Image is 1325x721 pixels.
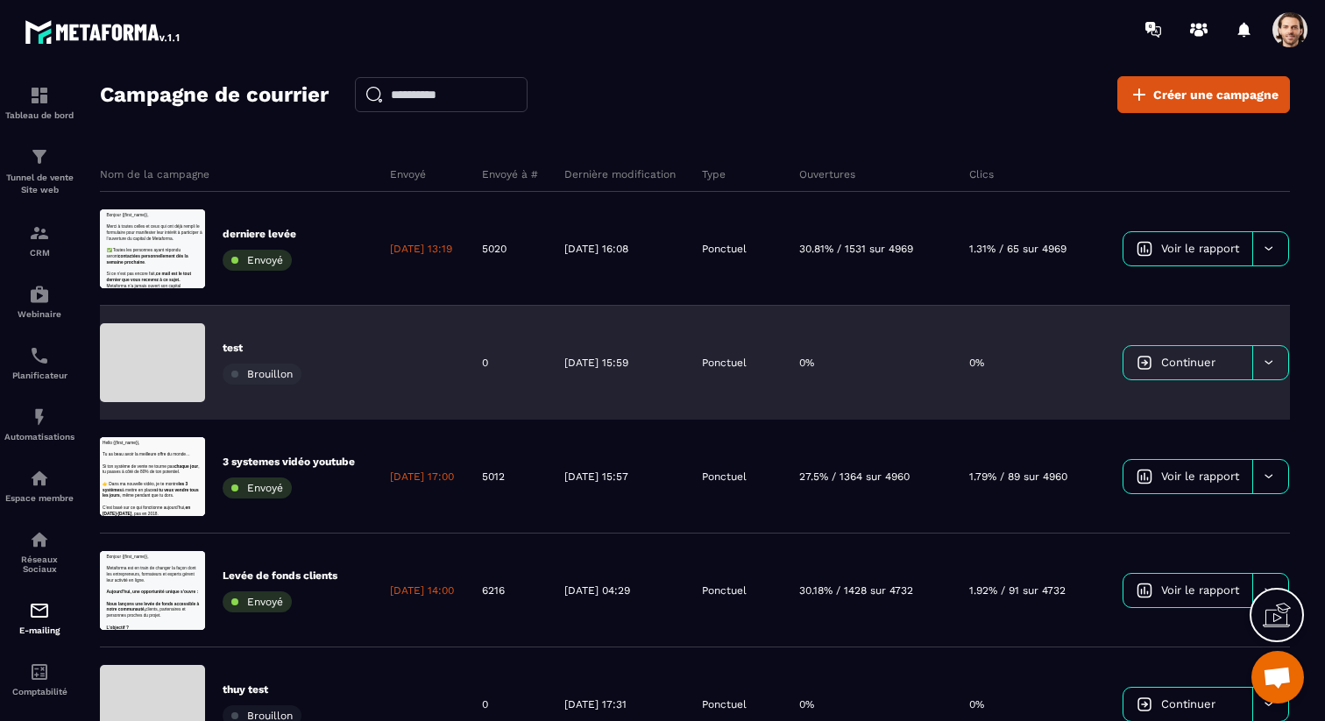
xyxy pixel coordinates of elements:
[22,207,304,241] strong: ce mail est le tout dernier que vous recevrez à ce sujet.
[9,166,342,224] p: 👉
[4,626,74,635] p: E-mailing
[799,470,910,484] p: 27.5% / 1364 sur 4960
[9,11,105,25] strong: {{first_name}},
[9,88,342,127] p: Si ton système de vente ne tourne pas , tu passes à côté de 80% de ton potentiel.
[96,109,135,124] strong: 23h59
[1161,583,1239,597] span: Voir le rapport
[9,67,342,107] p: Et sauf retournement improbable, tu
[247,482,283,494] span: Envoyé
[9,11,163,25] strong: Bonjour {{first_name}},
[29,406,50,428] img: automations
[234,89,303,104] strong: te montrer
[799,697,814,711] p: 0%
[390,583,454,597] p: [DATE] 14:00
[1137,583,1152,598] img: icon
[1117,76,1290,113] a: Créer une campagne
[9,146,342,205] p: 👉 Dans ma nouvelle vidéo, je te montre à mettre en place , même pendant que tu dors.
[969,697,984,711] p: 0%
[9,167,324,201] a: Clique ici pour activer ton essai gratuit (tant qu’il reste une place):
[9,224,342,264] p: C’est basé sur ce qui fonctionne aujourd’hui, , pas en 2018.
[28,226,32,241] span: .
[4,271,74,332] a: automationsautomationsWebinaire
[564,167,676,181] p: Dernière modification
[1153,86,1279,103] span: Créer une campagne
[969,583,1066,597] p: 1.92% / 91 sur 4732
[4,432,74,442] p: Automatisations
[9,9,342,28] p: Hello {{first_name}},
[1123,232,1252,265] a: Voir le rapport
[482,242,507,256] p: 5020
[9,244,342,264] p: ✅ Et 7 jours d’essai offerts, sans engagement.
[86,207,110,222] span: , en
[799,167,855,181] p: Ouvertures
[702,242,747,256] p: Ponctuel
[4,371,74,380] p: Planificateur
[22,148,294,182] strong: contactées personnellement dès la semaine prochaine
[702,697,747,711] p: Ponctuel
[564,697,627,711] p: [DATE] 17:31
[22,167,330,201] strong: Nous lançons une levée de fonds accessible à notre communauté,
[22,48,342,107] p: Metaforma est en train de changer la façon dont les entrepreneurs, formateurs et experts gèrent l...
[223,227,296,241] p: derniere levée
[276,148,280,163] span: :
[4,248,74,258] p: CRM
[44,200,342,219] p: Trop d’outils
[4,493,74,503] p: Espace membre
[9,48,342,67] p: Tu as beau avoir la meilleure offre du monde…
[26,167,180,182] a: [URL][DOMAIN_NAME]
[9,128,221,143] span: Pour célébrer le passage en V1.1,
[9,88,342,127] p: Mais aujourd’hui, [PERSON_NAME] , pas juste t’expliquer.
[247,368,293,380] span: Brouillon
[9,207,26,222] span: 👉
[482,356,488,370] p: 0
[26,148,276,163] strong: Voici la démo complète de Metaforma
[564,356,628,370] p: [DATE] 15:59
[22,244,342,303] p: Metaforma n’a jamais ouvert son capital auparavant — et il est possible que cela n’arrive plus ja...
[969,242,1066,256] p: 1.31% / 65 sur 4969
[969,167,994,181] p: Clics
[22,207,187,222] span: Si ce n’est pas encore fait,
[1161,356,1215,369] span: Continuer
[9,48,342,67] p: C’est le dernier jour.
[247,596,283,608] span: Envoyé
[1123,688,1252,721] a: Continuer
[390,242,452,256] p: [DATE] 13:19
[564,470,628,484] p: [DATE] 15:57
[702,167,726,181] p: Type
[1161,242,1239,255] span: Voir le rapport
[9,148,26,163] span: 🎥
[29,468,50,489] img: automations
[482,697,488,711] p: 0
[179,207,216,222] span: , avec
[223,682,301,696] p: thuy test
[564,242,628,256] p: [DATE] 16:08
[9,48,342,67] p: Tu n’as jamais vu cette offre.
[100,167,209,181] p: Nom de la campagne
[9,244,342,284] p: Depuis le début de cette promo, j’ai reçu des dizaines de messages.
[29,284,50,305] img: automations
[29,223,50,244] img: formation
[25,16,182,47] img: logo
[969,470,1067,484] p: 1.79% / 89 sur 4960
[4,309,74,319] p: Webinaire
[22,9,342,28] p: Bonjour {{first_name}},
[44,238,342,278] p: Créer un tunnel de vente complet (page d’optin + page de vente + prise de RDV)
[223,455,355,469] p: 3 systemes vidéo youtube
[248,89,328,104] strong: chaque jour
[223,569,337,583] p: Levée de fonds clients
[9,187,333,222] a: Je teste Metaforma gratuitement pendant 7 jours
[110,207,179,222] strong: full illimité
[162,207,228,222] strong: 5 minutes
[799,242,913,256] p: 30.81% / 1531 sur 4969
[26,207,86,222] strong: 97€/mois
[702,470,747,484] p: Ponctuel
[4,587,74,648] a: emailemailE-mailing
[22,128,269,162] span: ✅ Toutes les personnes ayant répondu seront
[9,48,342,88] p: Si tu lis ce message, c’est probablement que tu hésites encore à rejoindre Metaforma.
[4,110,74,120] p: Tableau de bord
[482,470,505,484] p: 5012
[29,529,50,550] img: social-network
[9,226,301,260] strong: en [DATE]-[DATE]
[22,128,327,143] strong: Aujourd’hui, une opportunité unique s’ouvre :
[9,167,329,201] strong: si tu veux vendre tous les jours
